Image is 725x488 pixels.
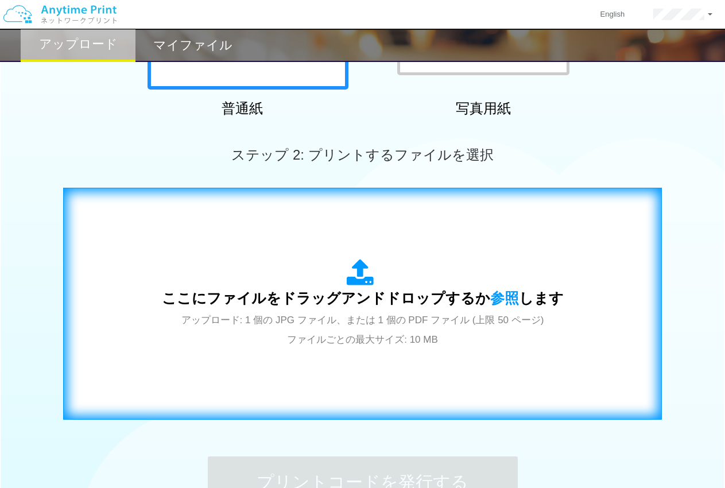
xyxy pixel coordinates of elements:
h2: 写真用紙 [383,101,584,116]
h2: 普通紙 [142,101,343,116]
h2: アップロード [39,37,118,51]
span: ここにファイルをドラッグアンドドロップするか します [162,290,564,306]
h2: マイファイル [153,38,232,52]
span: アップロード: 1 個の JPG ファイル、または 1 個の PDF ファイル (上限 50 ページ) ファイルごとの最大サイズ: 10 MB [181,315,544,345]
span: ステップ 2: プリントするファイルを選択 [231,147,493,162]
span: 参照 [490,290,519,306]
